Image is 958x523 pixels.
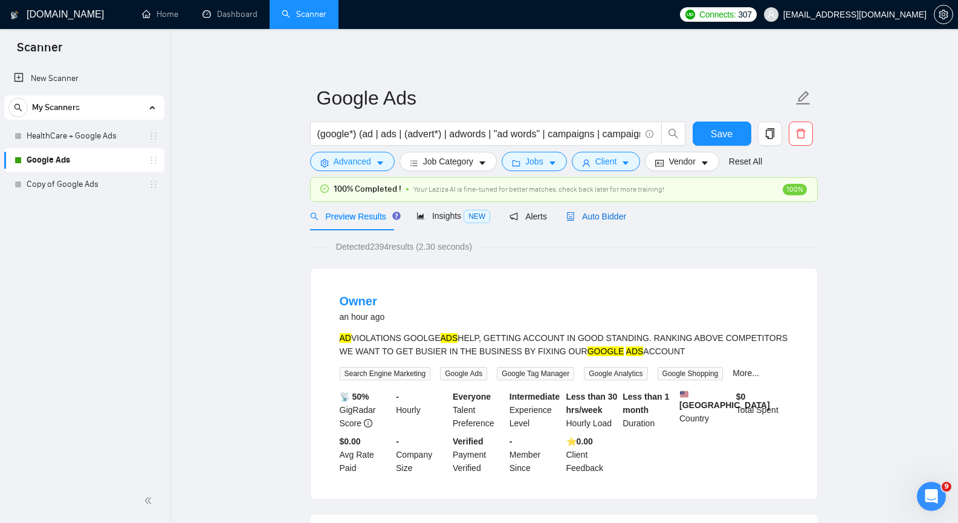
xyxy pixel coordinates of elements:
[736,392,746,401] b: $ 0
[337,390,394,430] div: GigRadar Score
[317,126,640,141] input: Search Freelance Jobs...
[340,333,351,343] mark: AD
[507,390,564,430] div: Experience Level
[620,390,677,430] div: Duration
[623,392,669,415] b: Less than 1 month
[340,310,385,324] div: an hour ago
[396,392,399,401] b: -
[668,155,695,168] span: Vendor
[548,158,557,167] span: caret-down
[572,152,641,171] button: userClientcaret-down
[282,9,326,19] a: searchScanner
[934,10,953,19] a: setting
[453,437,484,446] b: Verified
[502,152,567,171] button: folderJobscaret-down
[582,158,591,167] span: user
[337,435,394,475] div: Avg Rate Paid
[711,126,733,141] span: Save
[310,212,397,221] span: Preview Results
[478,158,487,167] span: caret-down
[27,172,141,197] a: Copy of Google Ads
[510,392,560,401] b: Intermediate
[662,128,685,139] span: search
[738,8,751,21] span: 307
[393,390,450,430] div: Hourly
[566,392,618,415] b: Less than 30 hrs/week
[658,367,723,380] span: Google Shopping
[14,67,155,91] a: New Scanner
[566,437,593,446] b: ⭐️ 0.00
[693,122,751,146] button: Save
[680,390,688,398] img: 🇺🇸
[626,346,644,356] mark: ADS
[917,482,946,511] iframe: Intercom live chat
[396,437,399,446] b: -
[734,390,791,430] div: Total Spent
[413,185,664,193] span: Your Laziza AI is fine-tuned for better matches, check back later for more training!
[334,183,401,196] span: 100% Completed !
[679,390,770,410] b: [GEOGRAPHIC_DATA]
[564,435,621,475] div: Client Feedback
[595,155,617,168] span: Client
[142,9,178,19] a: homeHome
[645,152,719,171] button: idcardVendorcaret-down
[416,211,490,221] span: Insights
[677,390,734,430] div: Country
[789,122,813,146] button: delete
[464,210,490,223] span: NEW
[4,67,164,91] li: New Scanner
[789,128,812,139] span: delete
[340,331,788,358] div: VIOLATIONS GOOLGE HELP, GETTING ACCOUNT IN GOOD STANDING. RANKING ABOVE COMPETITORS WE WANT TO GE...
[934,5,953,24] button: setting
[423,155,473,168] span: Job Category
[512,158,520,167] span: folder
[441,333,458,343] mark: ADS
[758,122,782,146] button: copy
[310,152,395,171] button: settingAdvancedcaret-down
[340,294,377,308] a: Owner
[328,240,481,253] span: Detected 2394 results (2.30 seconds)
[564,390,621,430] div: Hourly Load
[510,212,547,221] span: Alerts
[27,124,141,148] a: HealthCare + Google Ads
[7,39,72,64] span: Scanner
[364,419,372,427] span: info-circle
[701,158,709,167] span: caret-down
[340,367,431,380] span: Search Engine Marketing
[149,155,158,165] span: holder
[391,210,402,221] div: Tooltip anchor
[621,158,630,167] span: caret-down
[416,212,425,220] span: area-chart
[400,152,497,171] button: barsJob Categorycaret-down
[376,158,384,167] span: caret-down
[566,212,575,221] span: robot
[320,184,329,193] span: check-circle
[9,103,27,112] span: search
[393,435,450,475] div: Company Size
[507,435,564,475] div: Member Since
[733,368,759,378] a: More...
[320,158,329,167] span: setting
[587,346,624,356] mark: GOOGLE
[510,212,518,221] span: notification
[410,158,418,167] span: bars
[32,96,80,120] span: My Scanners
[27,148,141,172] a: Google Ads
[729,155,762,168] a: Reset All
[646,130,653,138] span: info-circle
[450,390,507,430] div: Talent Preference
[317,83,793,113] input: Scanner name...
[149,180,158,189] span: holder
[450,435,507,475] div: Payment Verified
[334,155,371,168] span: Advanced
[566,212,626,221] span: Auto Bidder
[4,96,164,197] li: My Scanners
[340,392,369,401] b: 📡 50%
[10,5,19,25] img: logo
[685,10,695,19] img: upwork-logo.png
[759,128,782,139] span: copy
[202,9,257,19] a: dashboardDashboard
[310,212,319,221] span: search
[510,437,513,446] b: -
[149,131,158,141] span: holder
